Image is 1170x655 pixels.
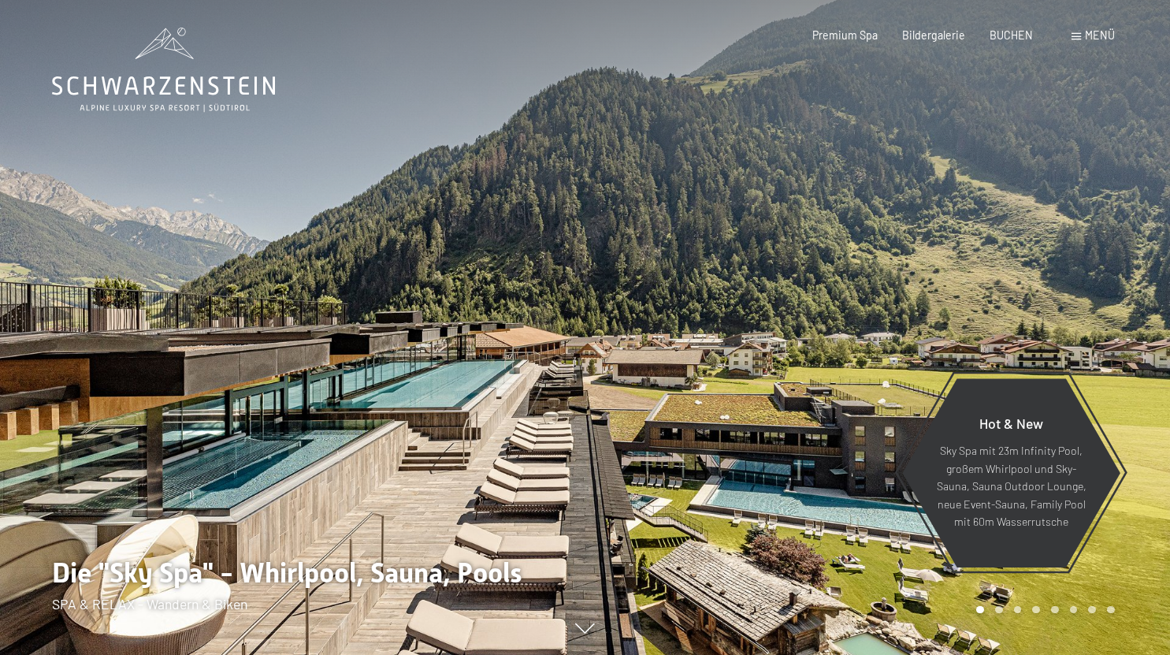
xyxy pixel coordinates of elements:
div: Carousel Page 6 [1070,606,1078,614]
div: Carousel Page 4 [1032,606,1040,614]
div: Carousel Page 8 [1107,606,1115,614]
span: Menü [1085,28,1115,42]
a: Hot & New Sky Spa mit 23m Infinity Pool, großem Whirlpool und Sky-Sauna, Sauna Outdoor Lounge, ne... [901,378,1121,568]
div: Carousel Page 2 [995,606,1003,614]
a: Bildergalerie [902,28,965,42]
div: Carousel Page 7 [1088,606,1096,614]
a: BUCHEN [990,28,1033,42]
div: Carousel Pagination [971,606,1114,614]
div: Carousel Page 1 (Current Slide) [976,606,984,614]
p: Sky Spa mit 23m Infinity Pool, großem Whirlpool und Sky-Sauna, Sauna Outdoor Lounge, neue Event-S... [936,442,1086,531]
span: Hot & New [979,415,1043,432]
a: Premium Spa [812,28,878,42]
div: Carousel Page 5 [1051,606,1059,614]
div: Carousel Page 3 [1014,606,1022,614]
